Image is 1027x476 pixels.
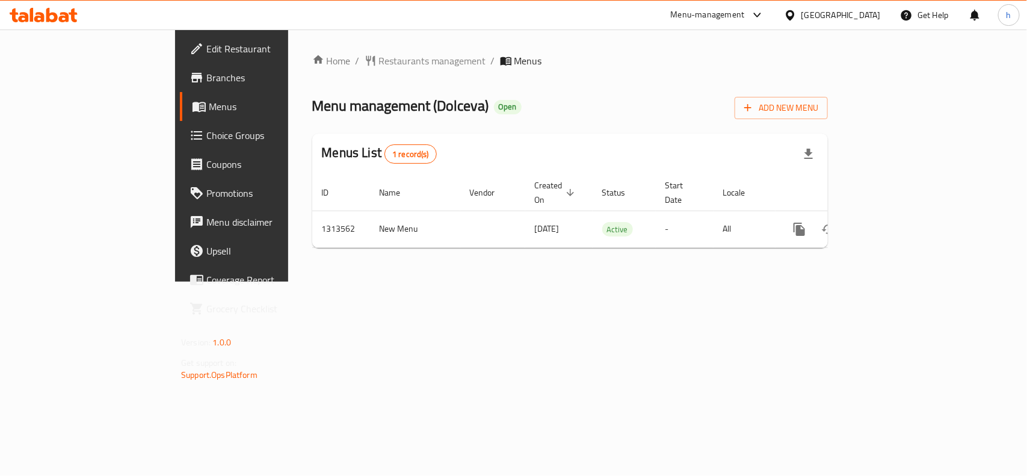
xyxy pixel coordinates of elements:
[365,54,486,68] a: Restaurants management
[206,70,337,85] span: Branches
[379,54,486,68] span: Restaurants management
[322,144,437,164] h2: Menus List
[665,178,699,207] span: Start Date
[181,367,258,383] a: Support.OpsPlatform
[723,185,761,200] span: Locale
[206,273,337,287] span: Coverage Report
[356,54,360,68] li: /
[180,150,347,179] a: Coupons
[735,97,828,119] button: Add New Menu
[714,211,776,247] td: All
[180,208,347,236] a: Menu disclaimer
[180,265,347,294] a: Coverage Report
[312,175,910,248] table: enhanced table
[206,215,337,229] span: Menu disclaimer
[181,335,211,350] span: Version:
[671,8,745,22] div: Menu-management
[209,99,337,114] span: Menus
[776,175,910,211] th: Actions
[384,144,437,164] div: Total records count
[206,301,337,316] span: Grocery Checklist
[180,92,347,121] a: Menus
[180,34,347,63] a: Edit Restaurant
[602,223,633,236] span: Active
[656,211,714,247] td: -
[494,100,522,114] div: Open
[180,294,347,323] a: Grocery Checklist
[535,221,560,236] span: [DATE]
[602,222,633,236] div: Active
[206,244,337,258] span: Upsell
[514,54,542,68] span: Menus
[1007,8,1011,22] span: h
[370,211,460,247] td: New Menu
[180,179,347,208] a: Promotions
[180,236,347,265] a: Upsell
[385,149,436,160] span: 1 record(s)
[491,54,495,68] li: /
[312,54,828,68] nav: breadcrumb
[206,42,337,56] span: Edit Restaurant
[206,128,337,143] span: Choice Groups
[814,215,843,244] button: Change Status
[322,185,345,200] span: ID
[180,63,347,92] a: Branches
[470,185,511,200] span: Vendor
[206,157,337,172] span: Coupons
[801,8,881,22] div: [GEOGRAPHIC_DATA]
[794,140,823,168] div: Export file
[602,185,641,200] span: Status
[785,215,814,244] button: more
[212,335,231,350] span: 1.0.0
[380,185,416,200] span: Name
[206,186,337,200] span: Promotions
[181,355,236,371] span: Get support on:
[180,121,347,150] a: Choice Groups
[312,92,489,119] span: Menu management ( Dolceva )
[535,178,578,207] span: Created On
[744,100,818,116] span: Add New Menu
[494,102,522,112] span: Open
